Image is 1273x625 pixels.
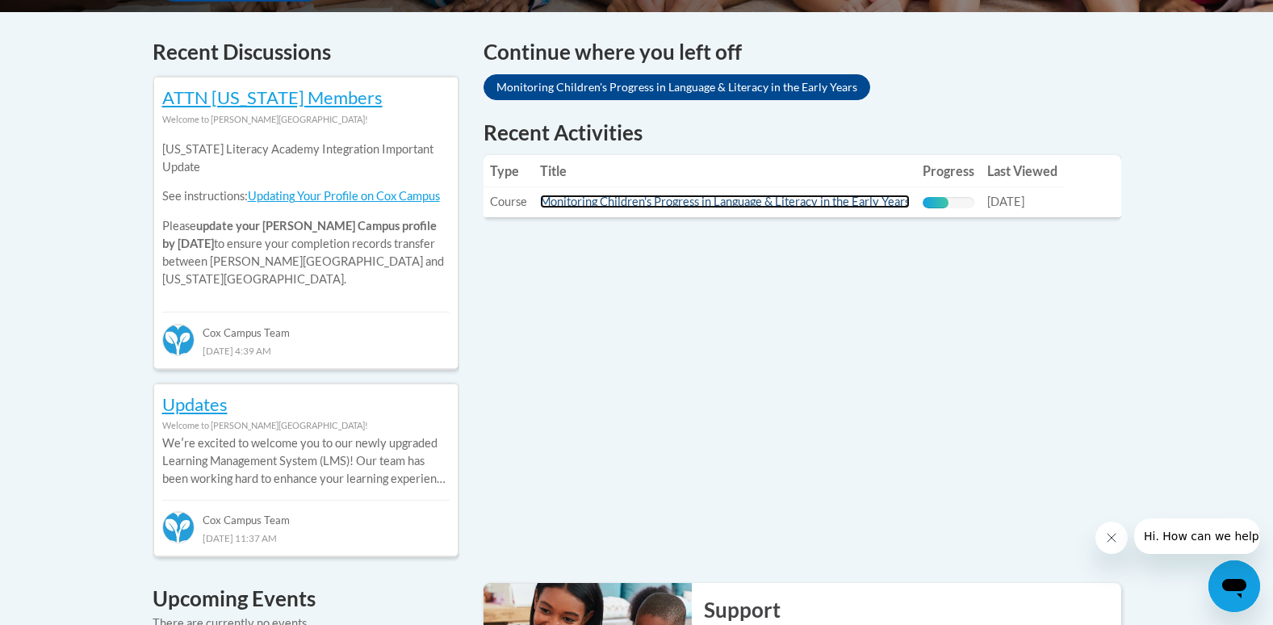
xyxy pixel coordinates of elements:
a: Monitoring Children's Progress in Language & Literacy in the Early Years [540,195,910,208]
div: Cox Campus Team [162,500,450,529]
th: Title [534,155,916,187]
div: Welcome to [PERSON_NAME][GEOGRAPHIC_DATA]! [162,111,450,128]
h2: Support [704,595,1121,624]
div: Please to ensure your completion records transfer between [PERSON_NAME][GEOGRAPHIC_DATA] and [US_... [162,128,450,300]
img: Cox Campus Team [162,511,195,543]
div: Progress, % [923,197,948,208]
th: Type [484,155,534,187]
span: Course [490,195,527,208]
h4: Recent Discussions [153,36,459,68]
div: Welcome to [PERSON_NAME][GEOGRAPHIC_DATA]! [162,417,450,434]
h4: Upcoming Events [153,583,459,615]
div: [DATE] 11:37 AM [162,529,450,547]
iframe: Close message [1095,522,1128,554]
div: [DATE] 4:39 AM [162,342,450,359]
img: Cox Campus Team [162,324,195,356]
iframe: Button to launch messaging window [1208,560,1260,612]
a: ATTN [US_STATE] Members [162,86,383,108]
h1: Recent Activities [484,118,1121,147]
iframe: Message from company [1134,518,1260,554]
span: Hi. How can we help? [10,11,131,24]
a: Monitoring Children's Progress in Language & Literacy in the Early Years [484,74,870,100]
h4: Continue where you left off [484,36,1121,68]
span: [DATE] [987,195,1024,208]
th: Last Viewed [981,155,1064,187]
b: update your [PERSON_NAME] Campus profile by [DATE] [162,219,437,250]
th: Progress [916,155,981,187]
p: [US_STATE] Literacy Academy Integration Important Update [162,141,450,176]
a: Updating Your Profile on Cox Campus [248,189,440,203]
a: Updates [162,393,228,415]
p: See instructions: [162,187,450,205]
p: Weʹre excited to welcome you to our newly upgraded Learning Management System (LMS)! Our team has... [162,434,450,488]
div: Cox Campus Team [162,312,450,341]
